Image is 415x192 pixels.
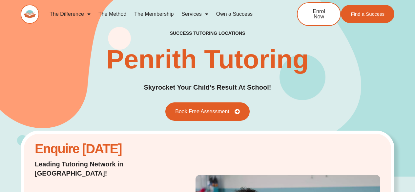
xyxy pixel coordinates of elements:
[307,9,330,19] span: Enrol Now
[106,46,308,73] h1: Penrith Tutoring
[175,109,229,114] span: Book Free Assessment
[341,5,394,23] a: Find a Success
[35,160,156,178] h2: Leading Tutoring Network in [GEOGRAPHIC_DATA]!
[94,7,130,22] a: The Method
[46,7,275,22] nav: Menu
[144,82,271,93] h2: Skyrocket Your Child's Result At School!
[297,2,341,26] a: Enrol Now
[35,145,156,153] h2: Enquire [DATE]
[351,11,384,16] span: Find a Success
[212,7,257,22] a: Own a Success
[46,7,94,22] a: The Difference
[165,102,250,121] a: Book Free Assessment
[130,7,177,22] a: The Membership
[177,7,212,22] a: Services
